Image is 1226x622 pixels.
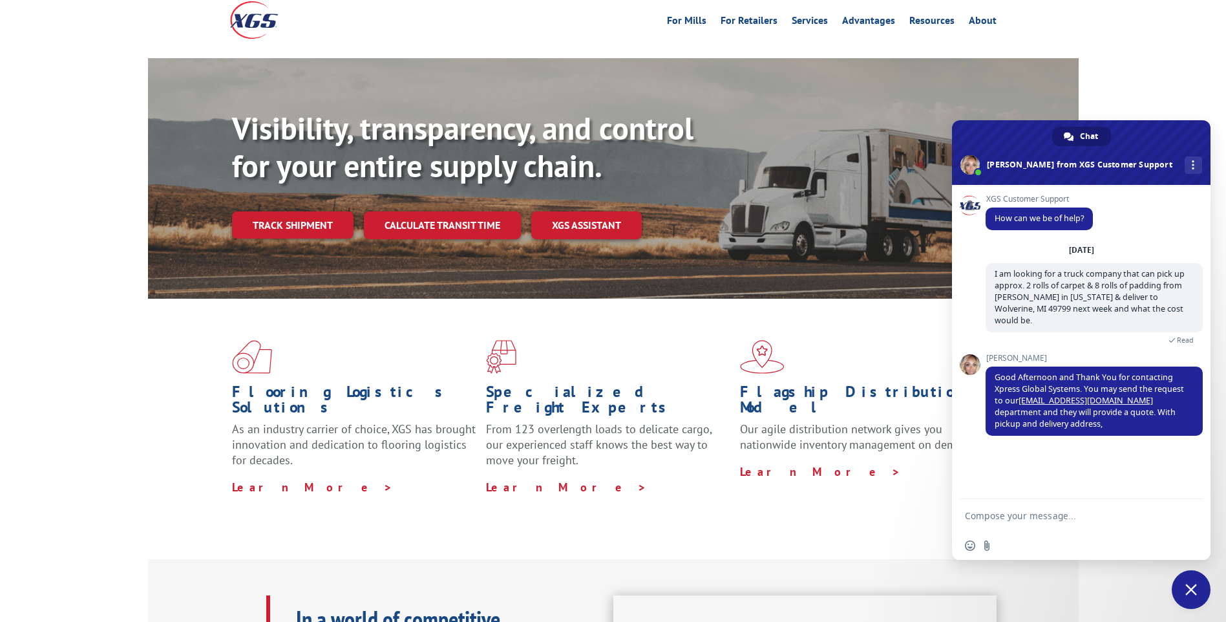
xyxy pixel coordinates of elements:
a: About [969,16,997,30]
a: Learn More > [232,480,393,495]
a: Learn More > [486,480,647,495]
h1: Flooring Logistics Solutions [232,384,476,422]
span: I am looking for a truck company that can pick up approx. 2 rolls of carpet & 8 rolls of padding ... [995,268,1185,326]
a: Calculate transit time [364,211,521,239]
b: Visibility, transparency, and control for your entire supply chain. [232,108,693,186]
a: Resources [909,16,955,30]
span: Chat [1080,127,1098,146]
span: As an industry carrier of choice, XGS has brought innovation and dedication to flooring logistics... [232,422,476,467]
a: Services [792,16,828,30]
span: Good Afternoon and Thank You for contacting Xpress Global Systems. You may send the request to ou... [995,372,1184,429]
textarea: Compose your message... [965,499,1172,531]
a: Learn More > [740,464,901,479]
h1: Specialized Freight Experts [486,384,730,422]
a: Track shipment [232,211,354,239]
span: Send a file [982,541,992,551]
div: [DATE] [1069,246,1094,254]
span: How can we be of help? [995,213,1084,224]
a: For Retailers [721,16,777,30]
img: xgs-icon-total-supply-chain-intelligence-red [232,340,272,374]
img: xgs-icon-flagship-distribution-model-red [740,340,785,374]
span: Insert an emoji [965,541,975,551]
a: Advantages [842,16,895,30]
span: Our agile distribution network gives you nationwide inventory management on demand. [740,422,978,452]
a: Close chat [1172,570,1210,609]
a: Chat [1052,127,1111,146]
a: For Mills [667,16,706,30]
span: XGS Customer Support [986,195,1093,204]
p: From 123 overlength loads to delicate cargo, our experienced staff knows the best way to move you... [486,422,730,479]
h1: Flagship Distribution Model [740,384,984,422]
a: XGS ASSISTANT [531,211,642,239]
a: [EMAIL_ADDRESS][DOMAIN_NAME] [1019,395,1153,406]
img: xgs-icon-focused-on-flooring-red [486,340,516,374]
span: Read [1177,336,1194,345]
span: [PERSON_NAME] [986,354,1203,363]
